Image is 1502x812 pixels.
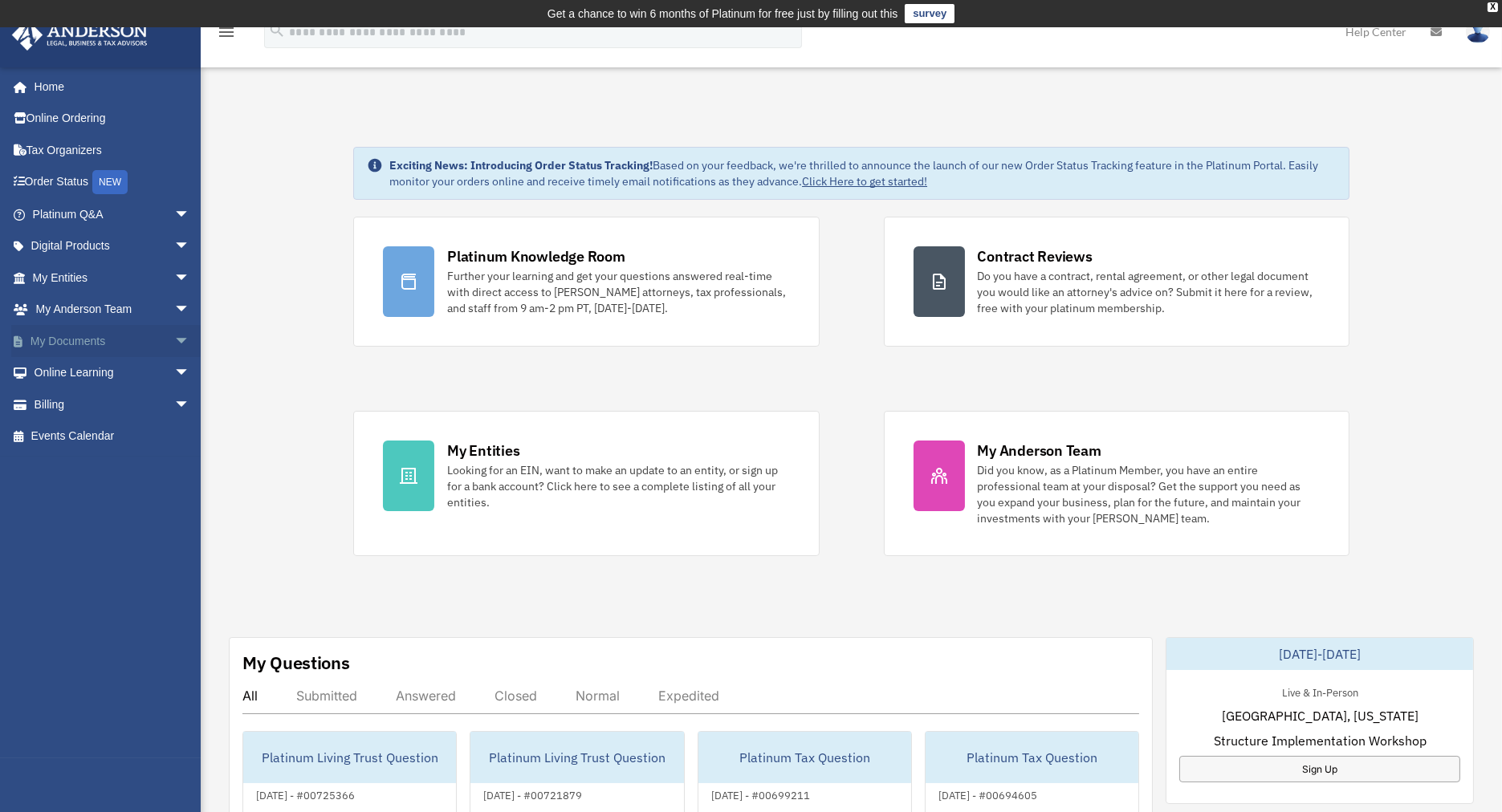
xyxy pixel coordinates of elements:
span: arrow_drop_down [174,388,206,421]
a: Online Ordering [11,103,214,135]
a: Tax Organizers [11,134,214,166]
div: Platinum Knowledge Room [447,246,625,266]
i: menu [217,22,236,42]
a: Digital Productsarrow_drop_down [11,230,214,262]
span: Structure Implementation Workshop [1214,731,1427,750]
div: close [1488,2,1498,12]
div: Live & In-Person [1269,683,1371,700]
a: My Entitiesarrow_drop_down [11,262,214,294]
div: Expedited [658,688,719,704]
a: My Documentsarrow_drop_down [11,325,214,357]
div: [DATE] - #00699211 [698,786,823,802]
a: Click Here to get started! [802,174,927,189]
div: Closed [495,688,537,704]
div: [DATE]-[DATE] [1166,638,1473,670]
a: My Entities Looking for an EIN, want to make an update to an entity, or sign up for a bank accoun... [353,411,819,556]
a: Home [11,71,206,103]
div: All [242,688,258,704]
div: Get a chance to win 6 months of Platinum for free just by filling out this [547,4,898,23]
span: arrow_drop_down [174,294,206,327]
div: [DATE] - #00725366 [243,786,368,802]
i: search [268,22,286,39]
div: Looking for an EIN, want to make an update to an entity, or sign up for a bank account? Click her... [447,462,789,510]
div: Normal [576,688,620,704]
div: NEW [92,170,128,194]
a: Events Calendar [11,420,214,453]
div: [DATE] - #00721879 [470,786,595,802]
div: Submitted [296,688,357,704]
span: arrow_drop_down [174,262,206,294]
a: Platinum Q&Aarrow_drop_down [11,198,214,230]
a: Sign Up [1179,756,1460,782]
span: [GEOGRAPHIC_DATA], [US_STATE] [1222,706,1419,725]
img: Anderson Advisors Platinum Portal [7,19,153,51]
div: My Entities [447,441,519,461]
span: arrow_drop_down [174,198,206,231]
span: arrow_drop_down [174,357,206,390]
div: Do you have a contract, rental agreement, or other legal document you would like an attorney's ad... [978,268,1320,316]
a: Order StatusNEW [11,166,214,199]
a: My Anderson Teamarrow_drop_down [11,294,214,326]
span: arrow_drop_down [174,325,206,358]
div: Further your learning and get your questions answered real-time with direct access to [PERSON_NAM... [447,268,789,316]
div: Platinum Tax Question [698,732,911,783]
div: Did you know, as a Platinum Member, you have an entire professional team at your disposal? Get th... [978,462,1320,526]
div: My Questions [242,651,350,675]
a: Contract Reviews Do you have a contract, rental agreement, or other legal document you would like... [884,217,1349,347]
a: survey [905,4,955,23]
div: Platinum Living Trust Question [470,732,683,783]
div: My Anderson Team [978,441,1101,461]
strong: Exciting News: Introducing Order Status Tracking! [389,158,653,173]
div: [DATE] - #00694605 [926,786,1050,802]
a: My Anderson Team Did you know, as a Platinum Member, you have an entire professional team at your... [884,411,1349,556]
a: menu [217,28,236,42]
a: Billingarrow_drop_down [11,388,214,420]
div: Platinum Tax Question [926,732,1138,783]
div: Based on your feedback, we're thrilled to announce the launch of our new Order Status Tracking fe... [389,157,1336,189]
div: Contract Reviews [978,246,1093,266]
span: arrow_drop_down [174,230,206,263]
a: Platinum Knowledge Room Further your learning and get your questions answered real-time with dire... [353,217,819,347]
a: Online Learningarrow_drop_down [11,357,214,389]
div: Answered [396,688,456,704]
div: Platinum Living Trust Question [243,732,456,783]
img: User Pic [1466,20,1490,43]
